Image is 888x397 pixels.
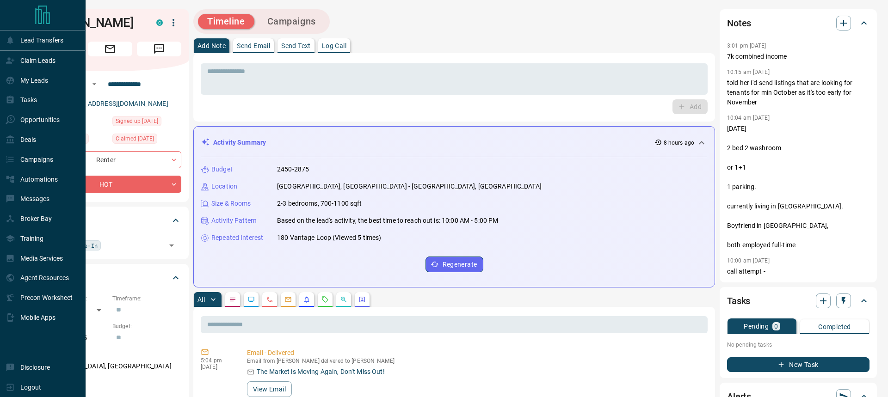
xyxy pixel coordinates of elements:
[727,16,751,31] h2: Notes
[211,165,233,174] p: Budget
[727,12,869,34] div: Notes
[211,233,263,243] p: Repeated Interest
[201,357,233,364] p: 5:04 pm
[116,116,158,126] span: Signed up [DATE]
[277,199,362,208] p: 2-3 bedrooms, 700-1100 sqft
[727,115,770,121] p: 10:04 am [DATE]
[727,338,869,352] p: No pending tasks
[425,257,483,272] button: Regenerate
[727,290,869,312] div: Tasks
[727,257,770,264] p: 10:00 am [DATE]
[727,293,750,308] h2: Tasks
[322,43,346,49] p: Log Call
[247,381,292,397] button: View Email
[266,296,273,303] svg: Calls
[39,359,181,374] p: [GEOGRAPHIC_DATA], [GEOGRAPHIC_DATA]
[198,14,254,29] button: Timeline
[39,151,181,168] div: Renter
[727,124,869,250] p: [DATE] 2 bed 2 washroom or 1+1 1 parking. currently living in [GEOGRAPHIC_DATA]. Boyfriend in [GE...
[39,350,181,359] p: Areas Searched:
[277,233,381,243] p: 180 Vantage Loop (Viewed 5 times)
[211,216,257,226] p: Activity Pattern
[112,322,181,330] p: Budget:
[727,43,766,49] p: 3:01 pm [DATE]
[321,296,329,303] svg: Requests
[229,296,236,303] svg: Notes
[211,199,251,208] p: Size & Rooms
[116,134,154,143] span: Claimed [DATE]
[774,323,778,330] p: 0
[201,134,707,151] div: Activity Summary8 hours ago
[247,358,704,364] p: Email from [PERSON_NAME] delivered to [PERSON_NAME]
[211,182,237,191] p: Location
[112,116,181,129] div: Fri Aug 15 2025
[197,43,226,49] p: Add Note
[39,379,181,387] p: Motivation:
[277,216,498,226] p: Based on the lead's activity, the best time to reach out is: 10:00 AM - 5:00 PM
[277,165,309,174] p: 2450-2875
[213,138,266,147] p: Activity Summary
[247,296,255,303] svg: Lead Browsing Activity
[88,42,132,56] span: Email
[257,367,385,377] p: The Market is Moving Again, Don’t Miss Out!
[201,364,233,370] p: [DATE]
[247,348,704,358] p: Email - Delivered
[39,176,181,193] div: HOT
[112,294,181,303] p: Timeframe:
[258,14,325,29] button: Campaigns
[39,15,142,30] h1: [PERSON_NAME]
[727,52,869,61] p: 7k combined income
[340,296,347,303] svg: Opportunities
[727,69,770,75] p: 10:15 am [DATE]
[39,209,181,232] div: Tags
[89,79,100,90] button: Open
[727,357,869,372] button: New Task
[112,134,181,147] div: Fri Aug 15 2025
[727,78,869,107] p: told her I'd send listings that are looking for tenants for min October as it's too early for Nov...
[818,324,851,330] p: Completed
[664,139,694,147] p: 8 hours ago
[197,296,205,303] p: All
[165,239,178,252] button: Open
[277,182,542,191] p: [GEOGRAPHIC_DATA], [GEOGRAPHIC_DATA] - [GEOGRAPHIC_DATA], [GEOGRAPHIC_DATA]
[156,19,163,26] div: condos.ca
[303,296,310,303] svg: Listing Alerts
[64,100,168,107] a: [EMAIL_ADDRESS][DOMAIN_NAME]
[284,296,292,303] svg: Emails
[281,43,311,49] p: Send Text
[727,267,869,276] p: call attempt -
[137,42,181,56] span: Message
[39,267,181,289] div: Criteria
[744,323,769,330] p: Pending
[358,296,366,303] svg: Agent Actions
[237,43,270,49] p: Send Email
